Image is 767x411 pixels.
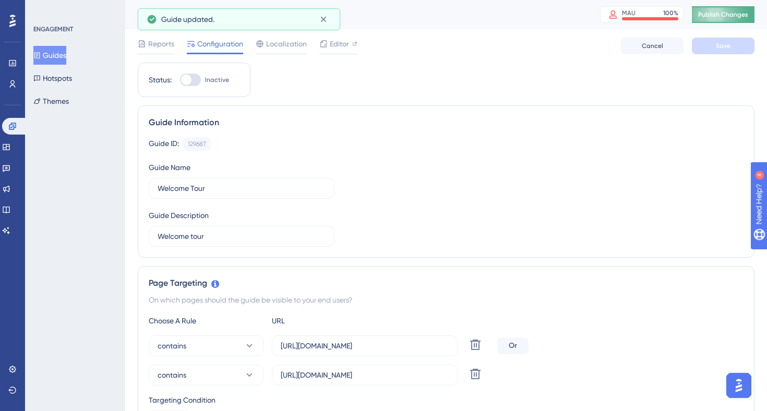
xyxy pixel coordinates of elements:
[149,137,179,151] div: Guide ID:
[33,25,73,33] div: ENGAGEMENT
[149,294,744,306] div: On which pages should the guide be visible to your end users?
[642,42,663,50] span: Cancel
[161,13,214,26] span: Guide updated.
[281,340,449,352] input: yourwebsite.com/path
[149,74,172,86] div: Status:
[663,9,678,17] div: 100 %
[149,315,263,327] div: Choose A Rule
[158,231,326,242] input: Type your Guide’s Description here
[716,42,730,50] span: Save
[622,9,636,17] div: MAU
[33,69,72,88] button: Hotspots
[266,38,307,50] span: Localization
[158,183,326,194] input: Type your Guide’s Name here
[33,92,69,111] button: Themes
[330,38,349,50] span: Editor
[621,38,684,54] button: Cancel
[149,277,744,289] div: Page Targeting
[149,209,209,222] div: Guide Description
[723,370,754,401] iframe: UserGuiding AI Assistant Launcher
[698,10,748,19] span: Publish Changes
[281,369,449,381] input: yourwebsite.com/path
[158,369,186,381] span: contains
[25,3,65,15] span: Need Help?
[33,46,66,65] button: Guides
[149,394,744,406] div: Targeting Condition
[158,340,186,352] span: contains
[149,116,744,129] div: Guide Information
[148,38,174,50] span: Reports
[497,337,529,354] div: Or
[149,335,263,356] button: contains
[138,7,574,22] div: Welcome Tour
[149,161,190,174] div: Guide Name
[188,140,206,148] div: 129687
[272,315,387,327] div: URL
[205,76,229,84] span: Inactive
[692,38,754,54] button: Save
[73,5,76,14] div: 4
[197,38,243,50] span: Configuration
[149,365,263,385] button: contains
[692,6,754,23] button: Publish Changes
